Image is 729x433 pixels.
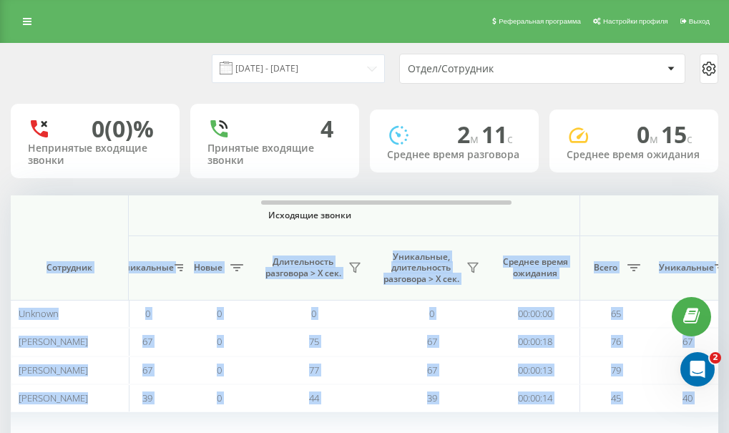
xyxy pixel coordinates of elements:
[470,131,481,147] span: м
[387,149,522,161] div: Среднее время разговора
[457,119,481,150] span: 2
[309,364,319,376] span: 77
[587,262,623,273] span: Всего
[603,17,668,25] span: Настройки профиля
[19,307,59,320] span: Unknown
[217,335,222,348] span: 0
[74,210,547,221] span: Исходящие звонки
[142,391,152,404] span: 39
[491,356,580,384] td: 00:00:13
[491,384,580,412] td: 00:00:14
[19,364,88,376] span: [PERSON_NAME]
[92,115,154,142] div: 0 (0)%
[190,262,226,273] span: Новые
[650,131,661,147] span: м
[207,142,342,167] div: Принятые входящие звонки
[427,335,437,348] span: 67
[119,262,170,273] span: Уникальные
[23,262,116,273] span: Сотрудник
[481,119,513,150] span: 11
[309,391,319,404] span: 44
[217,364,222,376] span: 0
[427,364,437,376] span: 67
[19,391,88,404] span: [PERSON_NAME]
[637,119,661,150] span: 0
[321,115,333,142] div: 4
[491,300,580,328] td: 00:00:00
[682,391,693,404] span: 40
[28,142,162,167] div: Непринятые входящие звонки
[491,328,580,356] td: 00:00:18
[611,364,621,376] span: 79
[217,307,222,320] span: 0
[611,307,621,320] span: 65
[659,262,710,273] span: Уникальные
[311,307,316,320] span: 0
[567,149,701,161] div: Среднее время ожидания
[680,352,715,386] iframe: Intercom live chat
[661,119,693,150] span: 15
[689,17,710,25] span: Выход
[710,352,721,364] span: 2
[687,131,693,147] span: c
[611,391,621,404] span: 45
[217,391,222,404] span: 0
[611,335,621,348] span: 76
[507,131,513,147] span: c
[502,256,569,278] span: Среднее время ожидания
[427,391,437,404] span: 39
[429,307,434,320] span: 0
[499,17,581,25] span: Реферальная программа
[408,63,579,75] div: Отдел/Сотрудник
[262,256,344,278] span: Длительность разговора > Х сек.
[380,251,462,285] span: Уникальные, длительность разговора > Х сек.
[682,335,693,348] span: 67
[142,335,152,348] span: 67
[142,364,152,376] span: 67
[145,307,150,320] span: 0
[309,335,319,348] span: 75
[19,335,88,348] span: [PERSON_NAME]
